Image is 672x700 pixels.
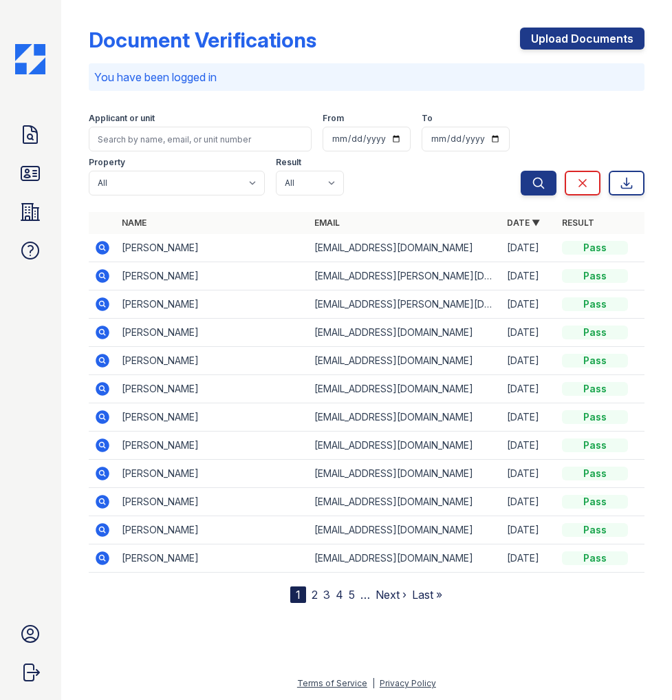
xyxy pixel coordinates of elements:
[501,347,556,375] td: [DATE]
[412,588,442,602] a: Last »
[336,588,343,602] a: 4
[116,319,309,347] td: [PERSON_NAME]
[309,403,501,432] td: [EMAIL_ADDRESS][DOMAIN_NAME]
[501,234,556,262] td: [DATE]
[116,516,309,544] td: [PERSON_NAME]
[290,586,306,603] div: 1
[501,262,556,290] td: [DATE]
[276,157,301,168] label: Result
[562,382,628,396] div: Pass
[309,432,501,460] td: [EMAIL_ADDRESS][DOMAIN_NAME]
[89,127,312,151] input: Search by name, email, or unit number
[501,403,556,432] td: [DATE]
[116,234,309,262] td: [PERSON_NAME]
[562,495,628,509] div: Pass
[562,269,628,283] div: Pass
[309,375,501,403] td: [EMAIL_ADDRESS][DOMAIN_NAME]
[116,403,309,432] td: [PERSON_NAME]
[562,523,628,537] div: Pass
[116,488,309,516] td: [PERSON_NAME]
[116,432,309,460] td: [PERSON_NAME]
[116,460,309,488] td: [PERSON_NAME]
[309,488,501,516] td: [EMAIL_ADDRESS][DOMAIN_NAME]
[562,241,628,255] div: Pass
[116,290,309,319] td: [PERSON_NAME]
[422,113,433,124] label: To
[89,28,316,52] div: Document Verifications
[349,588,355,602] a: 5
[501,516,556,544] td: [DATE]
[309,544,501,573] td: [EMAIL_ADDRESS][DOMAIN_NAME]
[309,347,501,375] td: [EMAIL_ADDRESS][DOMAIN_NAME]
[314,218,340,228] a: Email
[562,410,628,424] div: Pass
[501,290,556,319] td: [DATE]
[562,218,594,228] a: Result
[501,488,556,516] td: [DATE]
[562,297,628,311] div: Pass
[116,347,309,375] td: [PERSON_NAME]
[116,262,309,290] td: [PERSON_NAME]
[501,544,556,573] td: [DATE]
[122,218,147,228] a: Name
[116,375,309,403] td: [PERSON_NAME]
[501,319,556,347] td: [DATE]
[562,551,628,565] div: Pass
[562,354,628,368] div: Pass
[372,678,375,688] div: |
[380,678,436,688] a: Privacy Policy
[520,28,644,50] a: Upload Documents
[323,588,330,602] a: 3
[309,319,501,347] td: [EMAIL_ADDRESS][DOMAIN_NAME]
[312,588,318,602] a: 2
[501,460,556,488] td: [DATE]
[501,432,556,460] td: [DATE]
[309,516,501,544] td: [EMAIL_ADDRESS][DOMAIN_NAME]
[562,467,628,480] div: Pass
[323,113,344,124] label: From
[89,157,125,168] label: Property
[562,438,628,452] div: Pass
[501,375,556,403] td: [DATE]
[309,460,501,488] td: [EMAIL_ADDRESS][DOMAIN_NAME]
[309,290,501,319] td: [EMAIL_ADDRESS][PERSON_NAME][DOMAIN_NAME]
[15,44,45,74] img: CE_Icon_Blue-c292c112584629df590d857e76928e9f676e5b41ef8f769ba2f05ee15b207248.png
[562,326,628,339] div: Pass
[94,69,640,85] p: You have been logged in
[297,678,367,688] a: Terms of Service
[376,588,407,602] a: Next ›
[309,234,501,262] td: [EMAIL_ADDRESS][DOMAIN_NAME]
[116,544,309,573] td: [PERSON_NAME]
[360,586,370,603] span: …
[507,218,540,228] a: Date ▼
[89,113,155,124] label: Applicant or unit
[309,262,501,290] td: [EMAIL_ADDRESS][PERSON_NAME][DOMAIN_NAME]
